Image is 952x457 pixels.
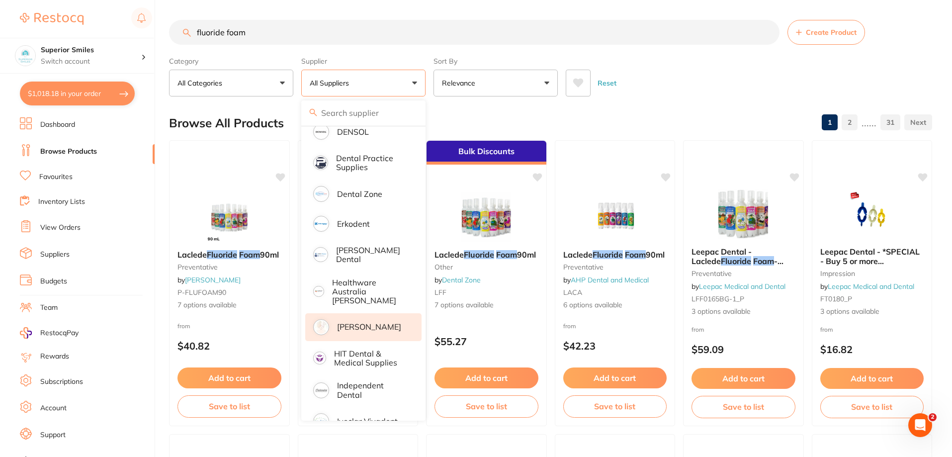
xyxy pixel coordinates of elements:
[41,45,141,55] h4: Superior Smiles
[820,247,920,284] span: Leepac Dental - *SPECIAL - Buy 5 or more $16.90/bag* Disposable
[563,340,667,352] p: $42.23
[563,395,667,417] button: Save to list
[908,413,932,437] iframe: Intercom live chat
[820,344,924,355] p: $16.82
[563,275,649,284] span: by
[820,247,924,266] b: Leepac Dental - *SPECIAL - Buy 5 or more $16.90/bag* Disposable Fluoride Foam Trays - High Qualit...
[337,322,401,331] p: [PERSON_NAME]
[692,270,795,277] small: preventative
[563,367,667,388] button: Add to cart
[177,300,281,310] span: 7 options available
[177,288,226,297] span: P-FLUFOAM90
[301,57,426,66] label: Supplier
[692,247,795,266] b: Leepac Dental - Laclede Fluoride Foam - High Quality Dental Product
[301,100,426,125] input: Search supplier
[434,275,481,284] span: by
[434,288,446,297] span: LFF
[20,7,84,30] a: Restocq Logo
[820,368,924,389] button: Add to cart
[40,328,79,338] span: RestocqPay
[20,327,79,339] a: RestocqPay
[434,395,538,417] button: Save to list
[433,70,558,96] button: Relevance
[185,275,241,284] a: [PERSON_NAME]
[315,415,328,428] img: Ivoclar Vivadent
[260,250,279,260] span: 90ml
[315,249,327,261] img: Erskine Dental
[169,70,293,96] button: All Categories
[711,189,776,239] img: Leepac Dental - Laclede Fluoride Foam - High Quality Dental Product
[593,250,623,260] em: Fluoride
[692,396,795,418] button: Save to list
[177,367,281,388] button: Add to cart
[336,154,408,172] p: Dental Practice Supplies
[517,250,536,260] span: 90ml
[433,57,558,66] label: Sort By
[571,275,649,284] a: AHP Dental and Medical
[337,417,398,426] p: Ivoclar Vivadent
[197,192,261,242] img: Laclede Fluoride Foam 90ml
[20,13,84,25] img: Restocq Logo
[20,327,32,339] img: RestocqPay
[583,192,647,242] img: Laclede Fluoride Foam 90ml
[692,307,795,317] span: 3 options available
[646,250,665,260] span: 90ml
[563,322,576,330] span: from
[563,300,667,310] span: 6 options available
[563,250,667,259] b: Laclede Fluoride Foam 90ml
[692,247,752,266] span: Leepac Dental - Laclede
[563,263,667,271] small: preventative
[15,46,35,66] img: Superior Smiles
[177,395,281,417] button: Save to list
[442,275,481,284] a: Dental Zone
[820,282,914,291] span: by
[822,112,838,132] a: 1
[337,189,382,198] p: Dental Zone
[929,413,937,421] span: 2
[337,381,408,399] p: Independent Dental
[625,250,646,260] em: Foam
[753,256,774,266] em: Foam
[40,120,75,130] a: Dashboard
[820,307,924,317] span: 3 options available
[177,78,226,88] p: All Categories
[41,57,141,67] p: Switch account
[207,250,237,260] em: Fluoride
[315,287,323,295] img: Healthware Australia Ridley
[20,82,135,105] button: $1,018.18 in your order
[699,282,785,291] a: Leepac Medical and Dental
[40,352,69,362] a: Rewards
[434,250,538,259] b: Laclede Fluoride Foam 90ml
[820,294,852,303] span: FT0180_P
[692,282,785,291] span: by
[315,157,327,169] img: Dental Practice Supplies
[434,336,538,347] p: $55.27
[40,147,97,157] a: Browse Products
[806,28,857,36] span: Create Product
[177,250,281,259] b: Laclede Fluoride Foam 90ml
[563,288,582,297] span: LACA
[315,217,328,230] img: Erkodent
[787,20,865,45] button: Create Product
[177,250,207,260] span: Laclede
[315,187,328,200] img: Dental Zone
[169,20,779,45] input: Search Products
[692,344,795,355] p: $59.09
[315,384,328,397] img: Independent Dental
[464,250,494,260] em: Fluoride
[442,78,479,88] p: Relevance
[496,250,517,260] em: Foam
[38,197,85,207] a: Inventory Lists
[40,250,70,260] a: Suppliers
[40,303,58,313] a: Team
[337,219,370,228] p: Erkodent
[862,117,876,128] p: ......
[301,70,426,96] button: All Suppliers
[842,112,858,132] a: 2
[315,125,328,138] img: DENSOL
[177,322,190,330] span: from
[820,326,833,333] span: from
[40,223,81,233] a: View Orders
[820,396,924,418] button: Save to list
[454,192,519,242] img: Laclede Fluoride Foam 90ml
